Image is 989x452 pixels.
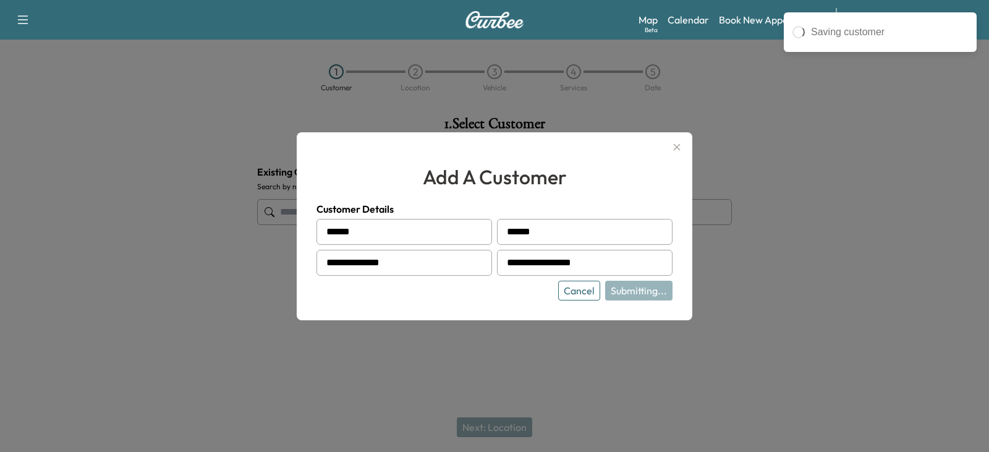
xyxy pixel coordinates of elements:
[639,12,658,27] a: MapBeta
[811,25,968,40] div: Saving customer
[316,162,673,192] h2: add a customer
[645,25,658,35] div: Beta
[668,12,709,27] a: Calendar
[558,281,600,301] button: Cancel
[316,202,673,216] h4: Customer Details
[719,12,823,27] a: Book New Appointment
[465,11,524,28] img: Curbee Logo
